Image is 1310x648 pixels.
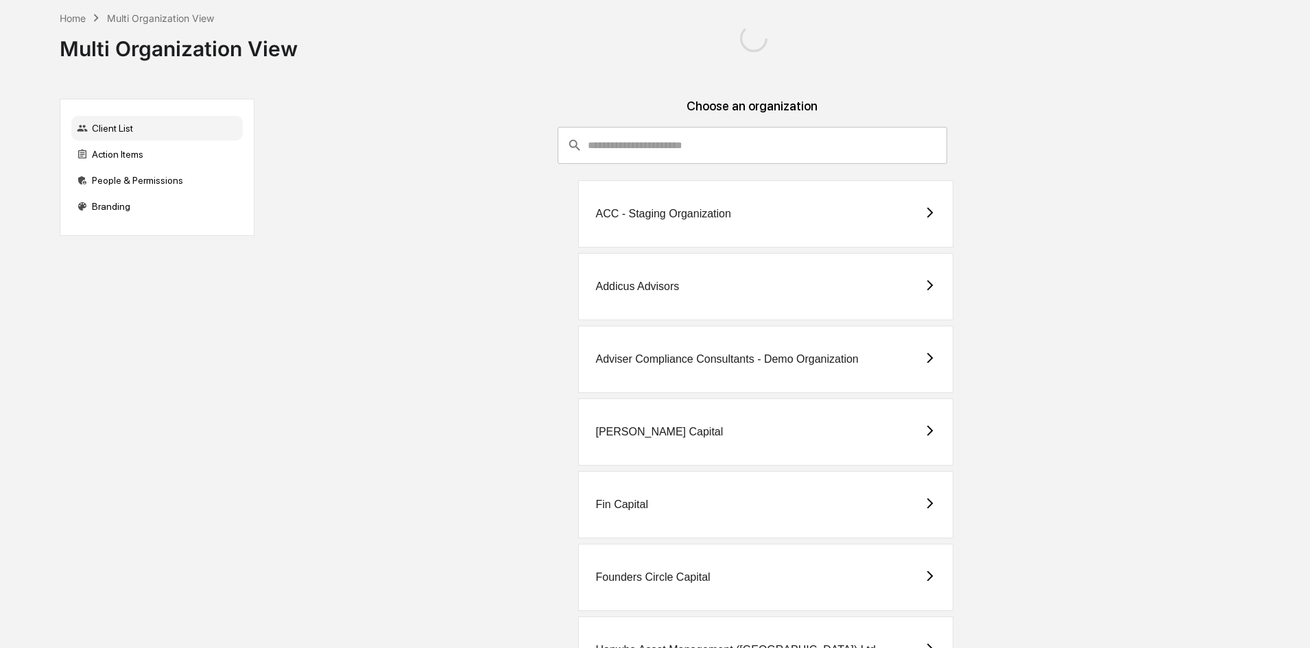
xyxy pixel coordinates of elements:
div: Branding [71,194,243,219]
div: Addicus Advisors [595,280,679,293]
div: ACC - Staging Organization [595,208,730,220]
div: Choose an organization [265,99,1239,127]
div: People & Permissions [71,168,243,193]
div: Action Items [71,142,243,167]
div: Founders Circle Capital [595,571,710,584]
div: Fin Capital [595,499,647,511]
div: consultant-dashboard__filter-organizations-search-bar [558,127,947,164]
div: Multi Organization View [60,25,298,61]
div: Home [60,12,86,24]
div: Adviser Compliance Consultants - Demo Organization [595,353,858,365]
div: Client List [71,116,243,141]
div: [PERSON_NAME] Capital [595,426,723,438]
div: Multi Organization View [107,12,214,24]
